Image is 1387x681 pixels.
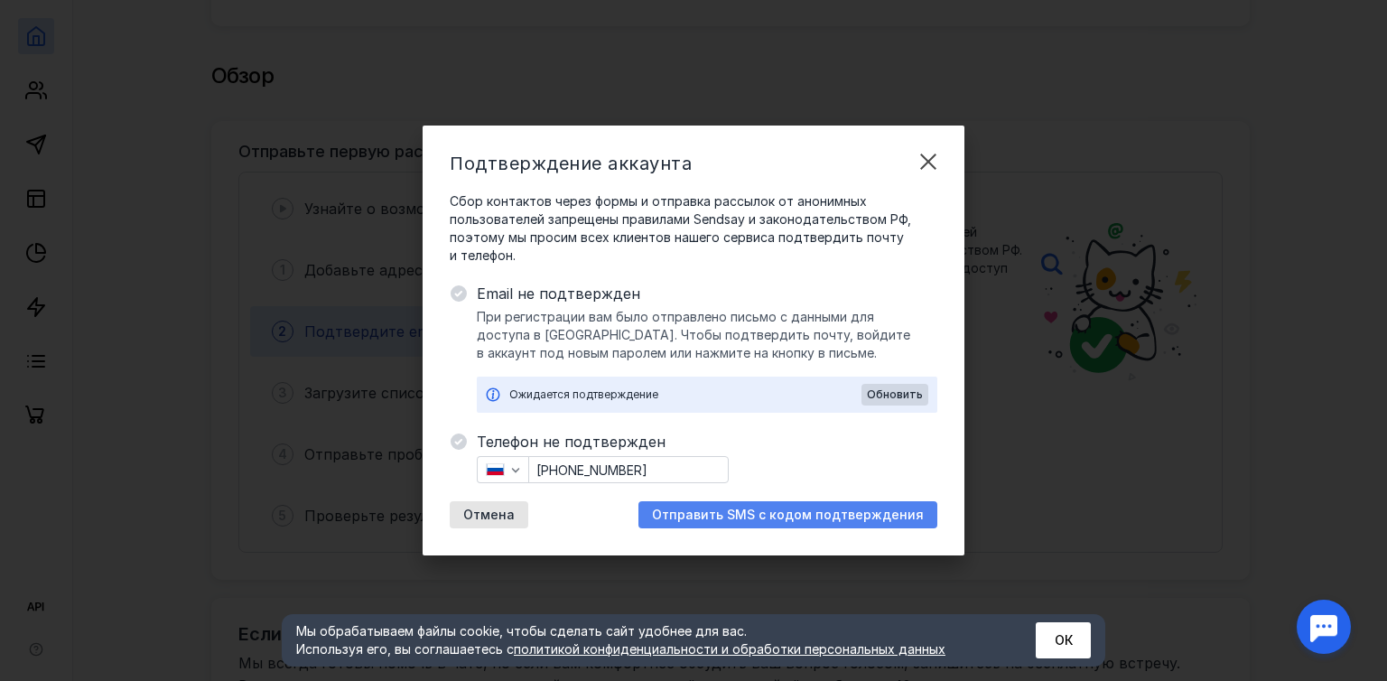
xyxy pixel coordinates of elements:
span: Отмена [463,508,515,523]
button: Отправить SMS с кодом подтверждения [638,501,937,528]
a: политикой конфиденциальности и обработки персональных данных [514,641,945,657]
span: Отправить SMS с кодом подтверждения [652,508,924,523]
span: Телефон не подтвержден [477,431,937,452]
span: Обновить [867,388,923,401]
button: Отмена [450,501,528,528]
span: Email не подтвержден [477,283,937,304]
span: Сбор контактов через формы и отправка рассылок от анонимных пользователей запрещены правилами Sen... [450,192,937,265]
div: Мы обрабатываем файлы cookie, чтобы сделать сайт удобнее для вас. Используя его, вы соглашаетесь c [296,622,991,658]
button: Обновить [861,384,928,406]
div: Ожидается подтверждение [509,386,861,404]
button: ОК [1036,622,1091,658]
span: Подтверждение аккаунта [450,153,692,174]
span: При регистрации вам было отправлено письмо с данными для доступа в [GEOGRAPHIC_DATA]. Чтобы подтв... [477,308,937,362]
